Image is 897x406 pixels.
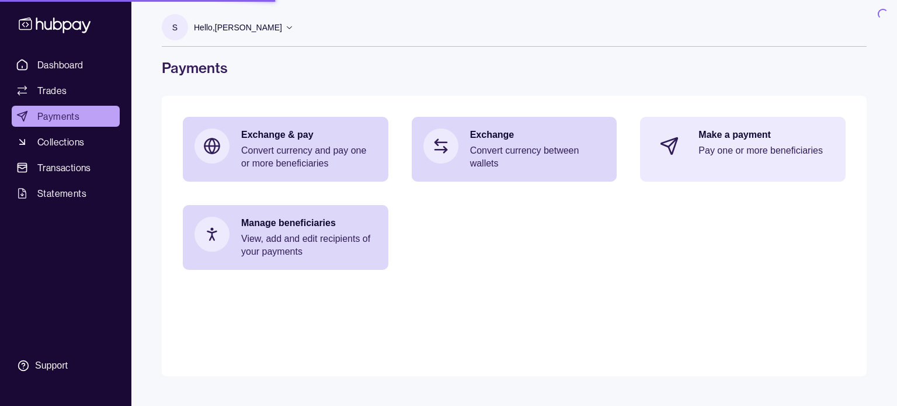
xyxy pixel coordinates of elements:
h1: Payments [162,58,867,77]
a: Transactions [12,157,120,178]
a: Exchange & payConvert currency and pay one or more beneficiaries [183,117,388,182]
p: Pay one or more beneficiaries [698,144,834,157]
a: Support [12,353,120,378]
a: Dashboard [12,54,120,75]
a: Make a paymentPay one or more beneficiaries [640,117,846,175]
span: Collections [37,135,84,149]
p: Convert currency and pay one or more beneficiaries [241,144,377,170]
span: Dashboard [37,58,84,72]
div: Support [35,359,68,372]
span: Payments [37,109,79,123]
p: Exchange & pay [241,129,377,141]
p: View, add and edit recipients of your payments [241,233,377,258]
p: Hello, [PERSON_NAME] [194,21,282,34]
a: Collections [12,131,120,152]
a: Manage beneficiariesView, add and edit recipients of your payments [183,205,388,270]
a: Statements [12,183,120,204]
a: ExchangeConvert currency between wallets [412,117,617,182]
span: Trades [37,84,67,98]
p: S [172,21,178,34]
p: Manage beneficiaries [241,217,377,230]
span: Transactions [37,161,91,175]
p: Exchange [470,129,606,141]
a: Trades [12,80,120,101]
p: Convert currency between wallets [470,144,606,170]
p: Make a payment [698,129,834,141]
span: Statements [37,186,86,200]
a: Payments [12,106,120,127]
